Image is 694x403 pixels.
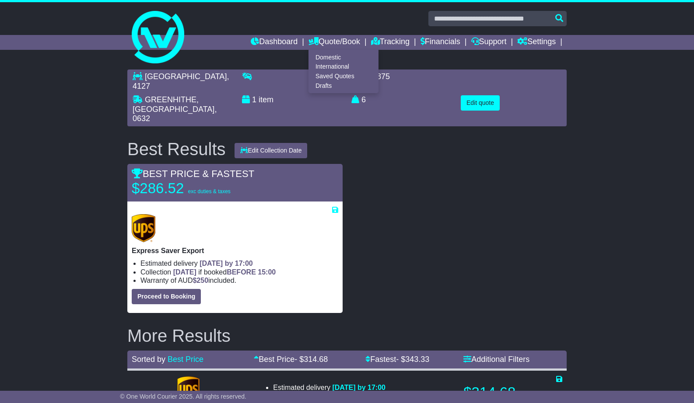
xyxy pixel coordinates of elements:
[251,35,298,50] a: Dashboard
[254,355,328,364] a: Best Price- $314.68
[133,95,214,114] span: GREENHITHE, [GEOGRAPHIC_DATA]
[140,268,338,276] li: Collection
[463,355,529,364] a: Additional Filters
[304,355,328,364] span: 314.68
[140,276,338,285] li: Warranty of AUD included.
[132,289,201,304] button: Proceed to Booking
[461,95,500,111] button: Edit quote
[309,62,378,72] a: International
[309,52,378,62] a: Domestic
[252,95,256,104] span: 1
[173,268,196,276] span: [DATE]
[361,95,366,104] span: 6
[259,95,273,104] span: item
[177,376,199,403] img: UPS (new): Express Export
[132,214,155,242] img: UPS (new): Express Saver Export
[140,259,338,268] li: Estimated delivery
[196,277,208,284] span: 250
[517,35,556,50] a: Settings
[133,105,217,123] span: , 0632
[145,72,227,81] span: [GEOGRAPHIC_DATA]
[421,35,460,50] a: Financials
[365,355,429,364] a: Fastest- $343.33
[308,35,360,50] a: Quote/Book
[168,355,203,364] a: Best Price
[258,268,276,276] span: 15:00
[273,383,408,392] li: Estimated delivery
[132,168,254,179] span: BEST PRICE & FASTEST
[405,355,429,364] span: 343.33
[371,35,410,50] a: Tracking
[133,72,229,90] span: , 4127
[309,81,378,90] a: Drafts
[193,277,208,284] span: $
[120,393,246,400] span: © One World Courier 2025. All rights reserved.
[127,326,567,345] h2: More Results
[188,188,230,195] span: exc duties & taxes
[309,72,378,81] a: Saved Quotes
[463,384,562,401] p: $314.68
[132,180,241,197] p: $286.52
[332,384,386,391] span: [DATE] by 17:00
[132,355,165,364] span: Sorted by
[227,268,256,276] span: BEFORE
[200,260,253,267] span: [DATE] by 17:00
[235,143,308,158] button: Edit Collection Date
[123,139,230,159] div: Best Results
[396,355,429,364] span: - $
[294,355,328,364] span: - $
[173,268,276,276] span: if booked
[308,50,379,93] div: Quote/Book
[132,247,338,255] p: Express Saver Export
[471,35,507,50] a: Support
